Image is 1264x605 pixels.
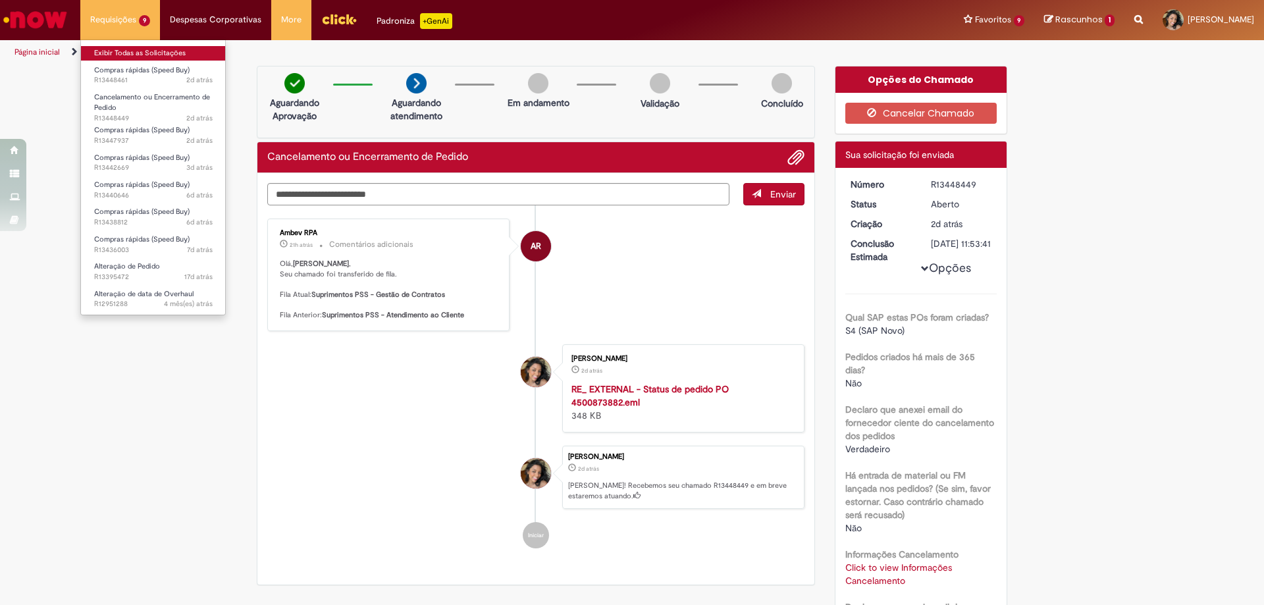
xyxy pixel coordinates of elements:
[845,351,975,376] b: Pedidos criados há mais de 365 dias?
[772,73,792,93] img: img-circle-grey.png
[761,97,803,110] p: Concluído
[94,289,194,299] span: Alteração de data de Overhaul
[845,149,954,161] span: Sua solicitação foi enviada
[81,178,226,202] a: Aberto R13440646 : Compras rápidas (Speed Buy)
[80,39,226,315] ul: Requisições
[186,113,213,123] time: 26/08/2025 13:53:39
[186,163,213,172] time: 25/08/2025 08:10:58
[581,367,602,375] time: 26/08/2025 13:53:30
[186,136,213,145] time: 26/08/2025 11:45:37
[650,73,670,93] img: img-circle-grey.png
[931,218,962,230] time: 26/08/2025 13:53:38
[975,13,1011,26] span: Favoritos
[571,382,791,422] div: 348 KB
[164,299,213,309] time: 15/04/2025 14:59:09
[281,13,302,26] span: More
[770,188,796,200] span: Enviar
[267,151,468,163] h2: Cancelamento ou Encerramento de Pedido Histórico de tíquete
[528,73,548,93] img: img-circle-grey.png
[10,40,833,65] ul: Trilhas de página
[293,259,349,269] b: [PERSON_NAME]
[94,125,190,135] span: Compras rápidas (Speed Buy)
[568,453,797,461] div: [PERSON_NAME]
[931,178,992,191] div: R13448449
[94,92,210,113] span: Cancelamento ou Encerramento de Pedido
[186,190,213,200] span: 6d atrás
[186,75,213,85] span: 2d atrás
[578,465,599,473] time: 26/08/2025 13:53:38
[170,13,261,26] span: Despesas Corporativas
[1044,14,1115,26] a: Rascunhos
[94,75,213,86] span: R13448461
[267,446,804,509] li: Elaine De Macedo Pereira
[841,237,922,263] dt: Conclusão Estimada
[521,357,551,387] div: Elaine De Macedo Pereira
[845,103,997,124] button: Cancelar Chamado
[14,47,60,57] a: Página inicial
[187,245,213,255] time: 21/08/2025 12:16:54
[184,272,213,282] span: 17d atrás
[931,237,992,250] div: [DATE] 11:53:41
[845,522,862,534] span: Não
[81,123,226,147] a: Aberto R13447937 : Compras rápidas (Speed Buy)
[845,377,862,389] span: Não
[641,97,679,110] p: Validação
[578,465,599,473] span: 2d atrás
[186,75,213,85] time: 26/08/2025 13:55:38
[267,183,729,205] textarea: Digite sua mensagem aqui...
[81,259,226,284] a: Aberto R13395472 : Alteração de Pedido
[845,325,905,336] span: S4 (SAP Novo)
[743,183,804,205] button: Enviar
[186,113,213,123] span: 2d atrás
[81,46,226,61] a: Exibir Todas as Solicitações
[267,205,804,562] ul: Histórico de tíquete
[81,63,226,88] a: Aberto R13448461 : Compras rápidas (Speed Buy)
[94,190,213,201] span: R13440646
[311,290,445,300] b: Suprimentos PSS - Gestão de Contratos
[931,218,962,230] span: 2d atrás
[1014,15,1025,26] span: 9
[377,13,452,29] div: Padroniza
[931,197,992,211] div: Aberto
[571,355,791,363] div: [PERSON_NAME]
[845,404,994,442] b: Declaro que anexei email do fornecedor ciente do cancelamento dos pedidos
[186,163,213,172] span: 3d atrás
[321,9,357,29] img: click_logo_yellow_360x200.png
[1105,14,1115,26] span: 1
[521,231,551,261] div: Ambev RPA
[845,443,890,455] span: Verdadeiro
[184,272,213,282] time: 11/08/2025 11:13:00
[284,73,305,93] img: check-circle-green.png
[406,73,427,93] img: arrow-next.png
[290,241,313,249] span: 21h atrás
[164,299,213,309] span: 4 mês(es) atrás
[931,217,992,230] div: 26/08/2025 13:53:38
[81,205,226,229] a: Aberto R13438812 : Compras rápidas (Speed Buy)
[787,149,804,166] button: Adicionar anexos
[1188,14,1254,25] span: [PERSON_NAME]
[81,232,226,257] a: Aberto R13436003 : Compras rápidas (Speed Buy)
[186,217,213,227] time: 22/08/2025 09:47:38
[81,287,226,311] a: Aberto R12951288 : Alteração de data de Overhaul
[94,245,213,255] span: R13436003
[280,229,499,237] div: Ambev RPA
[90,13,136,26] span: Requisições
[845,469,991,521] b: Há entrada de material ou FM lançada nos pedidos? (Se sim, favor estornar. Caso contrário chamado...
[384,96,448,122] p: Aguardando atendimento
[290,241,313,249] time: 27/08/2025 10:59:33
[94,180,190,190] span: Compras rápidas (Speed Buy)
[186,217,213,227] span: 6d atrás
[94,217,213,228] span: R13438812
[94,299,213,309] span: R12951288
[571,383,729,408] a: RE_ EXTERNAL - Status de pedido PO 4500873882.eml
[139,15,150,26] span: 9
[81,151,226,175] a: Aberto R13442669 : Compras rápidas (Speed Buy)
[94,261,160,271] span: Alteração de Pedido
[94,272,213,282] span: R13395472
[841,197,922,211] dt: Status
[531,230,541,262] span: AR
[94,113,213,124] span: R13448449
[94,207,190,217] span: Compras rápidas (Speed Buy)
[94,136,213,146] span: R13447937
